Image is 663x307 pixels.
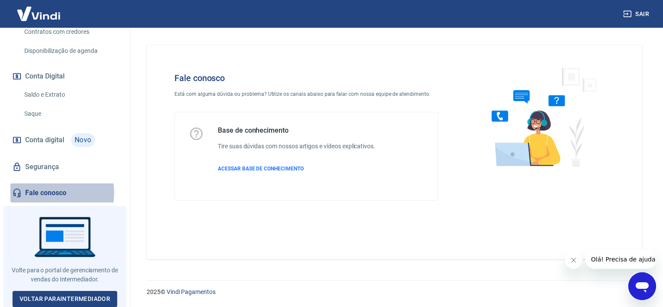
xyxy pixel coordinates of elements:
a: Contratos com credores [21,23,119,41]
a: Saque [21,105,119,123]
h6: Tire suas dúvidas com nossos artigos e vídeos explicativos. [218,142,375,151]
p: 2025 © [147,287,642,297]
a: Segurança [10,157,119,176]
button: Sair [621,6,653,22]
iframe: Botão para abrir a janela de mensagens [628,272,656,300]
img: Fale conosco [474,59,606,175]
h5: Base de conhecimento [218,126,375,135]
a: Disponibilização de agenda [21,42,119,60]
img: Vindi [10,0,67,27]
iframe: Mensagem da empresa [586,250,656,269]
span: Olá! Precisa de ajuda? [5,6,73,13]
p: Está com alguma dúvida ou problema? Utilize os canais abaixo para falar com nossa equipe de atend... [174,90,438,98]
a: Saldo e Extrato [21,86,119,104]
a: Vindi Pagamentos [167,288,216,295]
a: Fale conosco [10,183,119,202]
span: Conta digital [25,134,64,146]
h4: Fale conosco [174,73,438,83]
span: ACESSAR BASE DE CONHECIMENTO [218,166,304,172]
span: Novo [71,133,95,147]
iframe: Fechar mensagem [565,251,582,269]
a: Voltar paraIntermediador [13,291,118,307]
a: Conta digitalNovo [10,130,119,150]
a: ACESSAR BASE DE CONHECIMENTO [218,165,375,173]
button: Conta Digital [10,67,119,86]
